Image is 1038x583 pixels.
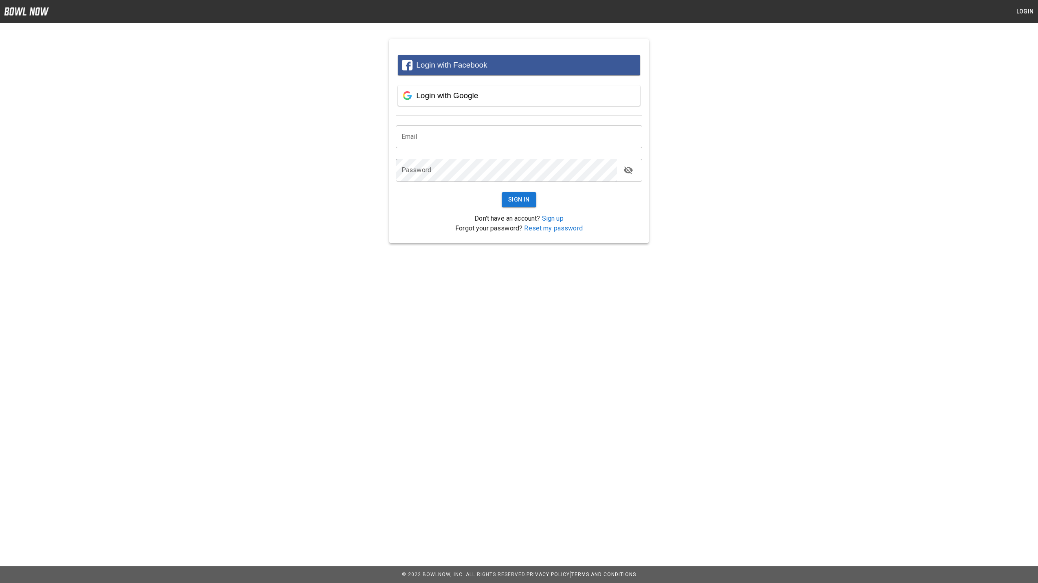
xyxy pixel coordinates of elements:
[571,572,636,577] a: Terms and Conditions
[416,91,478,100] span: Login with Google
[4,7,49,15] img: logo
[402,572,527,577] span: © 2022 BowlNow, Inc. All Rights Reserved.
[396,214,642,224] p: Don't have an account?
[398,85,640,106] button: Login with Google
[524,224,583,232] a: Reset my password
[396,224,642,233] p: Forgot your password?
[502,192,536,207] button: Sign In
[416,61,487,69] span: Login with Facebook
[542,215,564,222] a: Sign up
[398,55,640,75] button: Login with Facebook
[527,572,570,577] a: Privacy Policy
[620,162,636,178] button: toggle password visibility
[1012,4,1038,19] button: Login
